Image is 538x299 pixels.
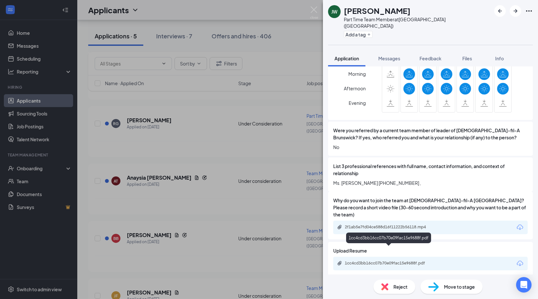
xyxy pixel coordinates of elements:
[346,233,431,243] div: 1cc4cd3bb16cc07b70e09fac15e9688f.pdf
[444,283,475,290] span: Move to stage
[335,55,359,61] span: Application
[333,179,528,186] span: Ms. [PERSON_NAME] [PHONE_NUMBER] ,
[345,261,435,266] div: 1cc4cd3bb16cc07b70e09fac15e9688f.pdf
[496,7,504,15] svg: ArrowLeftNew
[344,5,411,16] h1: [PERSON_NAME]
[367,33,371,36] svg: Plus
[337,261,441,267] a: Paperclip1cc4cd3bb16cc07b70e09fac15e9688f.pdf
[333,127,528,141] span: Were you referred by a current team member of leader of [DEMOGRAPHIC_DATA]-fil-A Brunswick? If ye...
[393,283,408,290] span: Reject
[349,97,366,109] span: Evening
[516,260,524,267] svg: Download
[510,5,521,17] button: ArrowRight
[333,197,528,218] span: Why do you want to join the team at [DEMOGRAPHIC_DATA]-fil-A [GEOGRAPHIC_DATA]? Please record a s...
[337,224,441,231] a: Paperclip2f1ab5e7fd04ce588d16f11222b56118.mp4
[345,224,435,230] div: 2f1ab5e7fd04ce588d16f11222b56118.mp4
[344,16,491,29] div: Part Time Team Member at [GEOGRAPHIC_DATA] ([GEOGRAPHIC_DATA])
[420,55,441,61] span: Feedback
[333,144,528,151] span: No
[378,55,400,61] span: Messages
[525,7,533,15] svg: Ellipses
[495,55,504,61] span: Info
[494,5,506,17] button: ArrowLeftNew
[516,224,524,231] svg: Download
[337,224,342,230] svg: Paperclip
[333,247,367,254] span: Upload Resume
[512,7,519,15] svg: ArrowRight
[344,83,366,94] span: Afternoon
[462,55,472,61] span: Files
[333,163,528,177] span: List 3 professional references with full name, contact information, and context of relationship
[331,8,337,15] div: JW
[344,31,373,38] button: PlusAdd a tag
[337,261,342,266] svg: Paperclip
[348,68,366,80] span: Morning
[516,277,532,293] div: Open Intercom Messenger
